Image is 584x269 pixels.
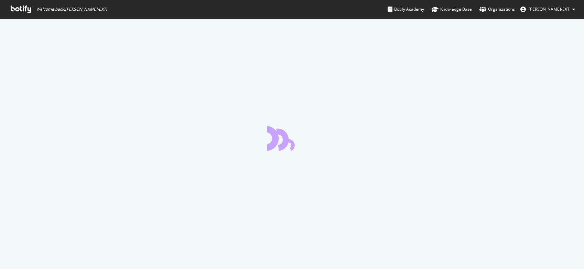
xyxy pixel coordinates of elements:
[479,6,515,13] div: Organizations
[529,6,570,12] span: Eric DIALLO-EXT
[432,6,472,13] div: Knowledge Base
[267,126,317,151] div: animation
[36,7,107,12] span: Welcome back, [PERSON_NAME]-EXT !
[388,6,424,13] div: Botify Academy
[515,4,581,15] button: [PERSON_NAME]-EXT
